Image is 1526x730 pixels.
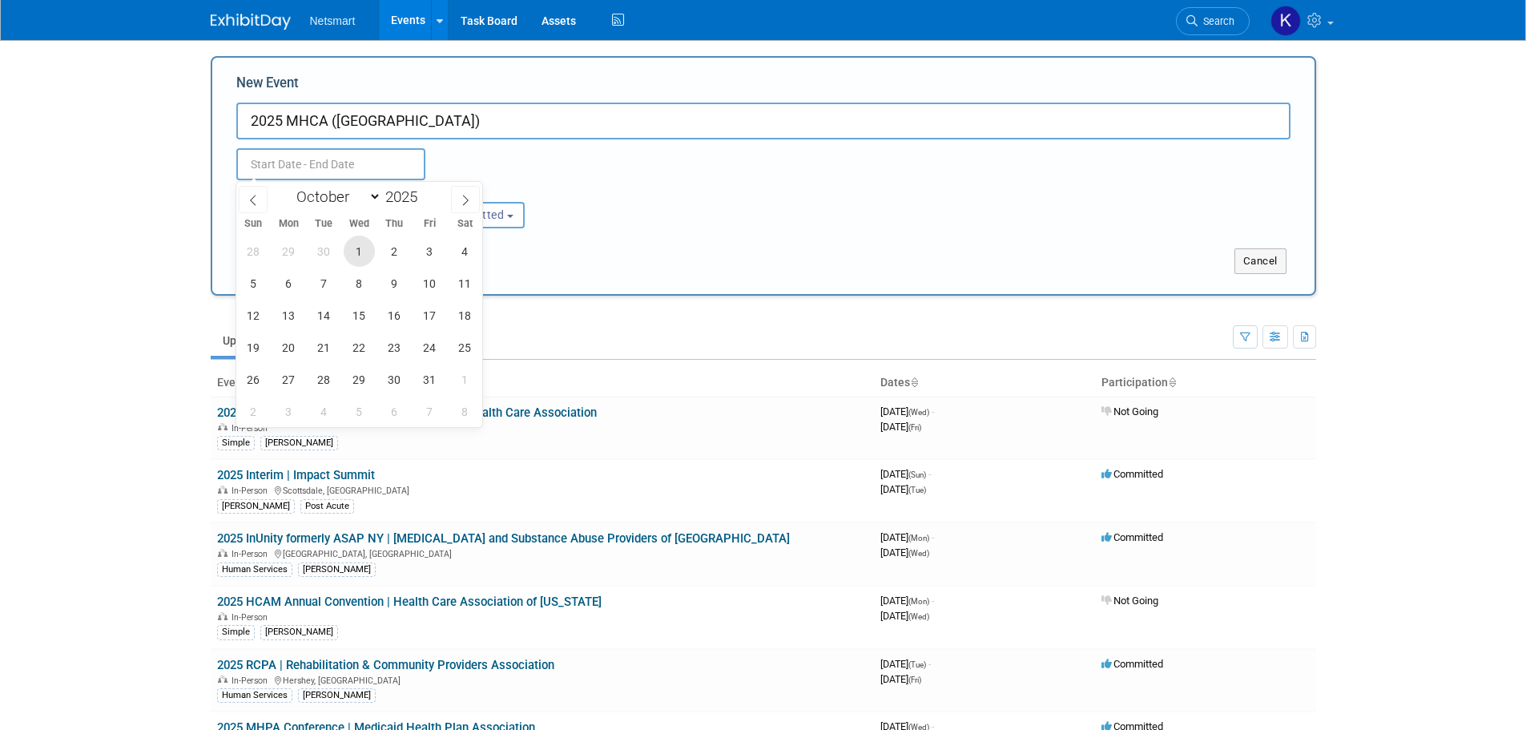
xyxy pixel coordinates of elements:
div: Simple [217,625,255,639]
span: [DATE] [880,673,921,685]
div: Human Services [217,688,292,703]
span: - [932,531,934,543]
img: In-Person Event [218,612,227,620]
span: October 7, 2025 [308,268,340,299]
span: (Mon) [908,597,929,606]
span: October 14, 2025 [308,300,340,331]
span: [DATE] [880,595,934,607]
span: Netsmart [310,14,356,27]
div: Simple [217,436,255,450]
input: Name of Trade Show / Conference [236,103,1290,139]
span: Committed [1101,658,1163,670]
span: November 5, 2025 [344,396,375,427]
span: - [932,405,934,417]
a: 2025 RCPA | Rehabilitation & Community Providers Association [217,658,554,672]
span: October 23, 2025 [379,332,410,363]
span: Not Going [1101,595,1158,607]
span: Sun [236,219,272,229]
span: Tue [306,219,341,229]
span: Wed [341,219,376,229]
img: ExhibitDay [211,14,291,30]
label: New Event [236,74,299,99]
select: Month [289,187,381,207]
img: In-Person Event [218,549,227,557]
span: In-Person [232,549,272,559]
span: October 31, 2025 [414,364,445,395]
span: [DATE] [880,483,926,495]
span: October 9, 2025 [379,268,410,299]
span: November 2, 2025 [238,396,269,427]
span: Search [1198,15,1234,27]
span: - [928,658,931,670]
span: October 2, 2025 [379,236,410,267]
span: November 7, 2025 [414,396,445,427]
span: Not Going [1101,405,1158,417]
img: In-Person Event [218,423,227,431]
div: [PERSON_NAME] [217,499,295,514]
th: Event [211,369,874,397]
div: Hershey, [GEOGRAPHIC_DATA] [217,673,868,686]
span: October 19, 2025 [238,332,269,363]
span: Thu [376,219,412,229]
div: Participation: [416,180,571,201]
span: October 11, 2025 [449,268,481,299]
span: In-Person [232,423,272,434]
span: Sat [447,219,482,229]
span: November 3, 2025 [273,396,304,427]
button: Cancel [1234,248,1286,274]
span: [DATE] [880,468,931,480]
span: (Wed) [908,612,929,621]
span: October 13, 2025 [273,300,304,331]
div: Attendance / Format: [236,180,392,201]
span: October 3, 2025 [414,236,445,267]
span: - [932,595,934,607]
span: November 6, 2025 [379,396,410,427]
img: In-Person Event [218,486,227,494]
div: [GEOGRAPHIC_DATA], [GEOGRAPHIC_DATA] [217,546,868,559]
span: (Mon) [908,534,929,542]
span: (Sun) [908,470,926,479]
span: October 28, 2025 [308,364,340,395]
span: October 25, 2025 [449,332,481,363]
span: October 21, 2025 [308,332,340,363]
span: October 5, 2025 [238,268,269,299]
div: [PERSON_NAME] [298,563,376,577]
span: In-Person [232,612,272,623]
span: (Wed) [908,549,929,558]
img: Kaitlyn Woicke [1270,6,1301,36]
span: September 30, 2025 [308,236,340,267]
span: October 30, 2025 [379,364,410,395]
span: Committed [1101,468,1163,480]
span: [DATE] [880,546,929,559]
span: (Fri) [908,676,921,684]
span: October 18, 2025 [449,300,481,331]
span: November 8, 2025 [449,396,481,427]
span: Committed [1101,531,1163,543]
span: October 8, 2025 [344,268,375,299]
th: Dates [874,369,1095,397]
span: [DATE] [880,405,934,417]
span: (Wed) [908,408,929,417]
span: September 29, 2025 [273,236,304,267]
span: October 6, 2025 [273,268,304,299]
span: - [928,468,931,480]
span: October 16, 2025 [379,300,410,331]
span: October 22, 2025 [344,332,375,363]
span: November 1, 2025 [449,364,481,395]
a: 2025 PHCA Convention and Expo | [US_STATE] Health Care Association [217,405,597,420]
span: October 24, 2025 [414,332,445,363]
div: [PERSON_NAME] [298,688,376,703]
span: In-Person [232,486,272,496]
span: October 12, 2025 [238,300,269,331]
div: Post Acute [300,499,354,514]
a: 2025 HCAM Annual Convention | Health Care Association of [US_STATE] [217,595,602,609]
a: 2025 Interim | Impact Summit [217,468,375,482]
span: [DATE] [880,610,929,622]
span: October 15, 2025 [344,300,375,331]
th: Participation [1095,369,1316,397]
a: 2025 InUnity formerly ASAP NY | [MEDICAL_DATA] and Substance Abuse Providers of [GEOGRAPHIC_DATA] [217,531,790,546]
div: [PERSON_NAME] [260,436,338,450]
span: October 20, 2025 [273,332,304,363]
span: September 28, 2025 [238,236,269,267]
img: In-Person Event [218,676,227,684]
